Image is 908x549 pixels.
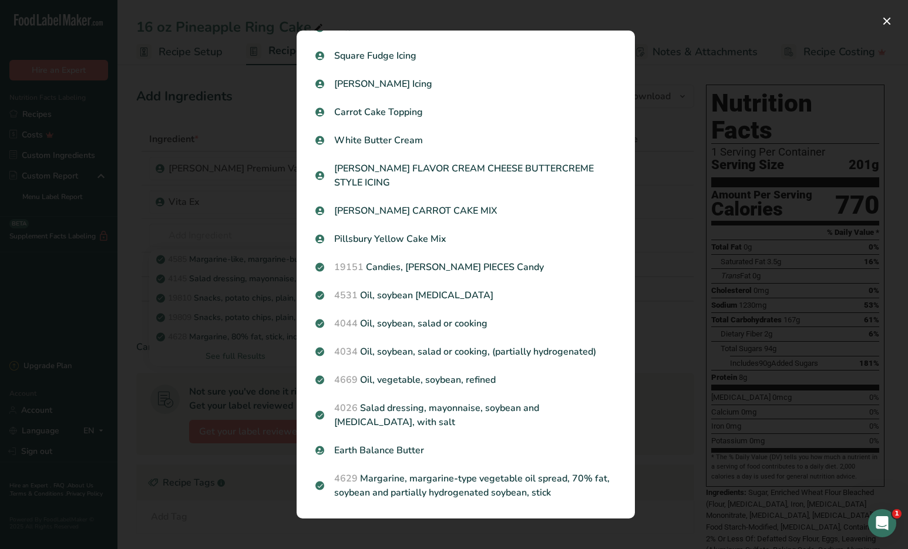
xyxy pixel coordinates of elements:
p: [PERSON_NAME] Icing [315,77,616,91]
p: Earth Balance Butter [315,443,616,457]
span: 4034 [334,345,358,358]
span: 4026 [334,402,358,415]
p: Pillsbury Yellow Cake Mix [315,232,616,246]
span: 4669 [334,373,358,386]
p: Margarine, margarine-type vegetable oil spread, 70% fat, soybean and partially hydrogenated soybe... [315,471,616,500]
p: Oil, soybean [MEDICAL_DATA] [315,288,616,302]
p: Oil, soybean, salad or cooking, (partially hydrogenated) [315,345,616,359]
p: [PERSON_NAME] FLAVOR CREAM CHEESE BUTTERCREME STYLE ICING [315,161,616,190]
span: 1 [892,509,902,518]
p: Square Fudge Icing [315,49,616,63]
iframe: Intercom live chat [868,509,896,537]
span: 4044 [334,317,358,330]
span: 4531 [334,289,358,302]
span: 19151 [334,261,364,274]
p: Carrot Cake Topping [315,105,616,119]
span: 4629 [334,472,358,485]
p: Salad dressing, mayonnaise, soybean and [MEDICAL_DATA], with salt [315,401,616,429]
p: White Butter Cream [315,133,616,147]
p: Oil, vegetable, soybean, refined [315,373,616,387]
p: [PERSON_NAME] CARROT CAKE MIX [315,204,616,218]
p: Oil, soybean, salad or cooking [315,316,616,331]
p: Candies, [PERSON_NAME] PIECES Candy [315,260,616,274]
